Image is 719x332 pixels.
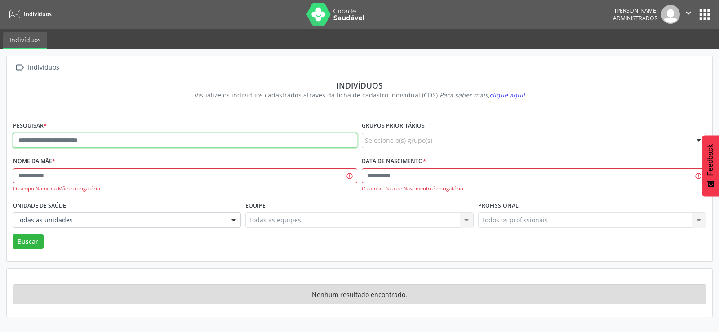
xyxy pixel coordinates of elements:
button: Buscar [13,234,44,249]
div: Indivíduos [19,80,700,90]
i:  [13,61,26,74]
button: Feedback - Mostrar pesquisa [702,135,719,196]
div: Indivíduos [26,61,61,74]
label: Nome da mãe [13,155,55,168]
label: Pesquisar [13,119,47,133]
span: Indivíduos [24,10,52,18]
div: Visualize os indivíduos cadastrados através da ficha de cadastro individual (CDS). [19,90,700,100]
span: Administrador [613,14,658,22]
label: Unidade de saúde [13,199,66,212]
img: img [661,5,680,24]
span: Feedback [706,144,715,176]
a: Indivíduos [6,7,52,22]
div: O campo Data de Nascimento é obrigatório [362,185,706,193]
i:  [683,8,693,18]
label: Equipe [245,199,266,212]
div: [PERSON_NAME] [613,7,658,14]
i: Para saber mais, [439,91,525,99]
span: Todas as unidades [16,216,222,225]
a: Indivíduos [3,32,47,49]
span: Selecione o(s) grupo(s) [365,136,432,145]
label: Grupos prioritários [362,119,425,133]
button: apps [697,7,713,22]
label: Data de nascimento [362,155,426,168]
span: clique aqui! [489,91,525,99]
label: Profissional [478,199,519,212]
div: O campo Nome da Mãe é obrigatório [13,185,357,193]
div: Nenhum resultado encontrado. [13,284,706,304]
a:  Indivíduos [13,61,61,74]
button:  [680,5,697,24]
